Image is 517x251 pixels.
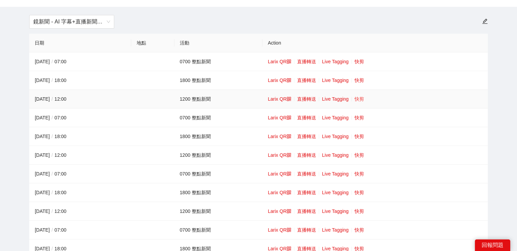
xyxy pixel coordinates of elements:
[287,209,291,214] span: qrcode
[174,165,262,183] td: 0700 整點新聞
[268,190,291,195] a: Larix QR
[33,15,110,28] span: 鏡新聞 - AI 字幕+直播新聞（2025-2027）
[287,171,291,176] span: qrcode
[297,96,316,102] a: 直播轉送
[174,90,262,108] td: 1200 整點新聞
[287,78,291,83] span: qrcode
[50,208,54,214] span: /
[174,202,262,221] td: 1200 整點新聞
[297,171,316,177] a: 直播轉送
[268,115,291,120] a: Larix QR
[268,134,291,139] a: Larix QR
[355,208,364,214] a: 快剪
[50,96,54,102] span: /
[268,208,291,214] a: Larix QR
[50,152,54,158] span: /
[355,152,364,158] a: 快剪
[174,183,262,202] td: 1800 整點新聞
[174,221,262,239] td: 0700 整點新聞
[268,59,291,64] a: Larix QR
[287,190,291,195] span: qrcode
[268,171,291,177] a: Larix QR
[29,146,131,165] td: [DATE] 12:00
[355,59,364,64] a: 快剪
[287,115,291,120] span: qrcode
[268,96,291,102] a: Larix QR
[355,134,364,139] a: 快剪
[355,190,364,195] a: 快剪
[287,228,291,232] span: qrcode
[174,34,262,52] th: 活動
[268,152,291,158] a: Larix QR
[29,90,131,108] td: [DATE] 12:00
[297,59,316,64] a: 直播轉送
[297,227,316,233] a: 直播轉送
[297,190,316,195] a: 直播轉送
[297,78,316,83] a: 直播轉送
[50,78,54,83] span: /
[322,152,348,158] a: Live Tagging
[482,18,488,24] span: edit
[268,227,291,233] a: Larix QR
[322,96,348,102] a: Live Tagging
[50,190,54,195] span: /
[50,115,54,120] span: /
[322,78,348,83] a: Live Tagging
[287,59,291,64] span: qrcode
[322,171,348,177] a: Live Tagging
[287,134,291,139] span: qrcode
[50,134,54,139] span: /
[287,246,291,251] span: qrcode
[131,34,174,52] th: 地點
[297,115,316,120] a: 直播轉送
[174,52,262,71] td: 0700 整點新聞
[297,134,316,139] a: 直播轉送
[322,59,348,64] a: Live Tagging
[287,97,291,101] span: qrcode
[322,227,348,233] a: Live Tagging
[322,190,348,195] a: Live Tagging
[475,239,510,251] div: 回報問題
[29,52,131,71] td: [DATE] 07:00
[174,146,262,165] td: 1200 整點新聞
[174,71,262,90] td: 1800 整點新聞
[287,153,291,157] span: qrcode
[297,152,316,158] a: 直播轉送
[29,183,131,202] td: [DATE] 18:00
[29,165,131,183] td: [DATE] 07:00
[29,34,131,52] th: 日期
[262,34,488,52] th: Action
[29,221,131,239] td: [DATE] 07:00
[322,208,348,214] a: Live Tagging
[355,115,364,120] a: 快剪
[50,171,54,177] span: /
[29,127,131,146] td: [DATE] 18:00
[29,71,131,90] td: [DATE] 18:00
[355,78,364,83] a: 快剪
[322,134,348,139] a: Live Tagging
[322,115,348,120] a: Live Tagging
[297,208,316,214] a: 直播轉送
[29,108,131,127] td: [DATE] 07:00
[174,127,262,146] td: 1800 整點新聞
[355,227,364,233] a: 快剪
[268,78,291,83] a: Larix QR
[50,59,54,64] span: /
[50,227,54,233] span: /
[355,171,364,177] a: 快剪
[29,202,131,221] td: [DATE] 12:00
[174,108,262,127] td: 0700 整點新聞
[355,96,364,102] a: 快剪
